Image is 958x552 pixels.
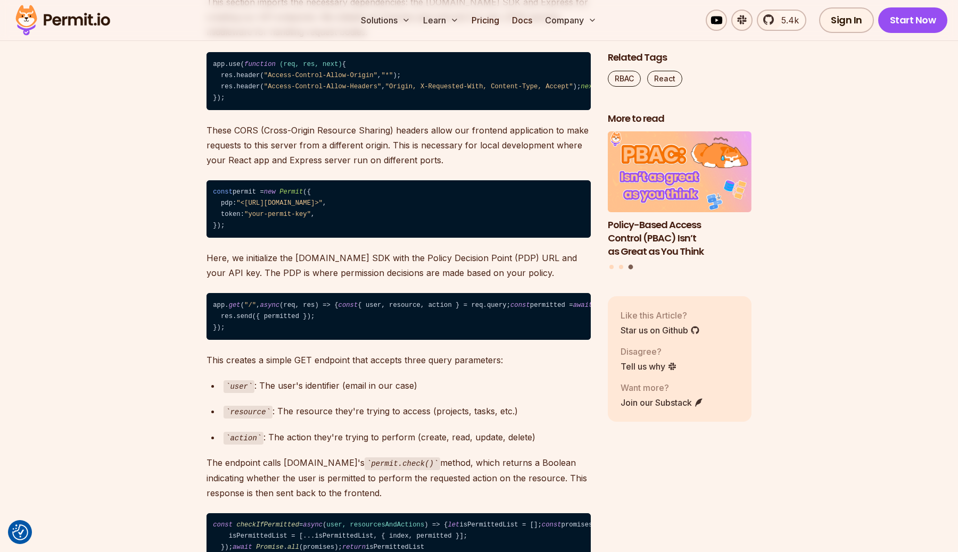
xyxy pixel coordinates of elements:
code: resource [224,406,272,419]
span: 5.4k [775,14,799,27]
a: 5.4k [757,10,806,31]
button: Go to slide 1 [609,265,614,269]
span: function [244,61,276,68]
div: Posts [608,132,751,271]
a: Start Now [878,7,948,33]
a: Policy-Based Access Control (PBAC) Isn’t as Great as You ThinkPolicy-Based Access Control (PBAC) ... [608,132,751,258]
p: This creates a simple GET endpoint that accepts three query parameters: [207,353,591,367]
span: "/" [244,302,256,309]
a: Star us on Github [621,324,700,337]
span: user, resourcesAndActions [326,521,424,529]
button: Company [541,10,601,31]
a: Join our Substack [621,396,704,409]
h2: More to read [608,112,751,126]
p: Disagree? [621,345,677,358]
span: const [213,521,233,529]
a: Docs [508,10,536,31]
span: return [342,543,366,551]
span: "Origin, X-Requested-With, Content-Type, Accept" [385,83,573,90]
img: Policy-Based Access Control (PBAC) Isn’t as Great as You Think [608,132,751,213]
span: const [338,302,358,309]
p: These CORS (Cross-Origin Resource Sharing) headers allow our frontend application to make request... [207,123,591,168]
div: : The action they're trying to perform (create, read, update, delete) [224,430,591,445]
span: checkIfPermitted [236,521,299,529]
span: new [264,188,276,196]
h3: Policy-Based Access Control (PBAC) Isn’t as Great as You Think [608,219,751,258]
p: Like this Article? [621,309,700,322]
span: await [233,543,252,551]
h2: Related Tags [608,51,751,64]
span: get [229,302,241,309]
p: Want more? [621,381,704,394]
span: let [448,521,459,529]
p: Here, we initialize the [DOMAIN_NAME] SDK with the Policy Decision Point (PDP) URL and your API k... [207,250,591,280]
div: : The user's identifier (email in our case) [224,378,591,394]
code: app.use( { res.header( , ); res.header( , ); (); }); [207,52,591,110]
img: Revisit consent button [12,524,28,540]
code: action [224,432,263,445]
button: Consent Preferences [12,524,28,540]
div: : The resource they're trying to access (projects, tasks, etc.) [224,404,591,419]
button: Learn [419,10,463,31]
span: Permit [279,188,303,196]
span: async [303,521,323,529]
a: Sign In [819,7,874,33]
code: permit = ({ pdp: , token: , }); [207,180,591,238]
a: RBAC [608,71,641,87]
a: Pricing [467,10,503,31]
span: Promise [256,543,283,551]
a: React [647,71,682,87]
span: (req, res, next) [279,61,342,68]
span: const [542,521,561,529]
span: const [510,302,530,309]
code: app. ( , (req, res) => { { user, resource, action } = req.query; permitted = permit.check(user, a... [207,293,591,340]
img: Permit logo [11,2,115,38]
span: const [213,188,233,196]
span: all [287,543,299,551]
span: "your-permit-key" [244,211,311,218]
span: async [260,302,280,309]
code: permit.check() [365,457,440,470]
span: "Access-Control-Allow-Headers" [264,83,382,90]
button: Go to slide 3 [628,265,633,270]
p: The endpoint calls [DOMAIN_NAME]'s method, which returns a Boolean indicating whether the user is... [207,455,591,500]
span: next [581,83,596,90]
span: "<[URL][DOMAIN_NAME]>" [236,199,323,207]
button: Go to slide 2 [619,265,623,269]
span: "Access-Control-Allow-Origin" [264,72,377,79]
button: Solutions [357,10,415,31]
span: await [573,302,593,309]
a: Tell us why [621,360,677,373]
li: 3 of 3 [608,132,751,258]
code: user [224,380,254,393]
